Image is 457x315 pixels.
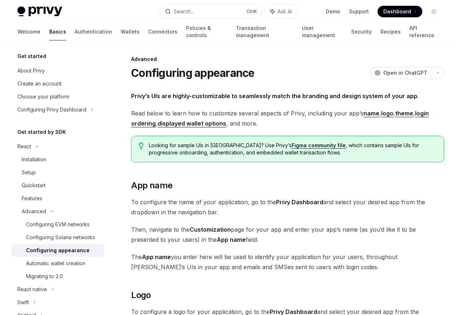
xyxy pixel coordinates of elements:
a: Connectors [148,23,177,40]
strong: Privy Dashboard [276,198,323,206]
div: Quickstart [22,181,46,190]
div: Advanced [22,207,46,216]
a: Dashboard [378,6,422,17]
span: To configure the name of your application, go to the and select your desired app from the dropdow... [131,197,444,217]
div: React [17,142,31,151]
a: Recipes [380,23,401,40]
a: displayed wallet options [158,120,226,127]
div: Installation [22,155,46,164]
button: Ask AI [265,5,297,18]
a: Configuring Solana networks [12,231,104,244]
a: Create an account [12,77,104,90]
button: Open in ChatGPT [370,67,432,79]
span: The you enter here will be used to identify your application for your users, throughout [PERSON_N... [131,252,444,272]
strong: App name [142,253,171,261]
div: React native [17,285,47,294]
a: Support [349,8,369,15]
div: Setup [22,168,36,177]
a: logo [381,110,393,117]
div: About Privy [17,66,45,75]
a: Basics [49,23,66,40]
div: Create an account [17,79,61,88]
h1: Configuring appearance [131,66,255,79]
span: Read below to learn how to customize several aspects of Privy, including your app’s , , , , , and... [131,108,444,128]
a: Policies & controls [186,23,227,40]
a: Transaction management [236,23,293,40]
button: Search...CtrlK [160,5,262,18]
div: Configuring appearance [26,246,90,255]
div: Automatic wallet creation [26,259,85,268]
a: Setup [12,166,104,179]
span: Then, navigate to the page for your app and enter your app’s name (as you’d like it to be present... [131,224,444,245]
h5: Get started by SDK [17,128,66,136]
a: Migrating to 2.0 [12,270,104,283]
span: Open in ChatGPT [383,69,427,76]
a: name [363,110,379,117]
a: theme [395,110,413,117]
span: App name [131,180,172,191]
strong: App name [217,236,246,243]
a: User management [302,23,343,40]
span: Ask AI [277,8,292,15]
span: Looking for sample UIs in [GEOGRAPHIC_DATA]? Use Privy’s , which contains sample UIs for progress... [149,142,436,156]
div: Features [22,194,42,203]
strong: Customization [190,226,231,233]
a: Security [351,23,372,40]
a: API reference [409,23,440,40]
a: Quickstart [12,179,104,192]
a: Choose your platform [12,90,104,103]
div: Configuring EVM networks [26,220,90,229]
span: Ctrl K [246,9,257,14]
a: Figma community file [292,142,346,149]
span: Logo [131,289,151,301]
span: Dashboard [383,8,411,15]
a: Installation [12,153,104,166]
a: Welcome [17,23,40,40]
a: Configuring EVM networks [12,218,104,231]
div: Search... [174,7,194,16]
a: About Privy [12,64,104,77]
strong: Privy’s UIs are highly-customizable to seamlessly match the branding and design system of your app. [131,92,419,100]
div: Configuring Solana networks [26,233,95,242]
button: Toggle dark mode [428,6,440,17]
div: Configuring Privy Dashboard [17,105,86,114]
svg: Tip [139,143,144,149]
a: Authentication [75,23,112,40]
a: Automatic wallet creation [12,257,104,270]
h5: Get started [17,52,46,61]
div: Migrating to 2.0 [26,272,63,281]
a: Demo [326,8,340,15]
a: Configuring appearance [12,244,104,257]
img: light logo [17,6,62,17]
a: Wallets [121,23,139,40]
div: Advanced [131,56,444,63]
div: Choose your platform [17,92,69,101]
a: Features [12,192,104,205]
div: Swift [17,298,29,307]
